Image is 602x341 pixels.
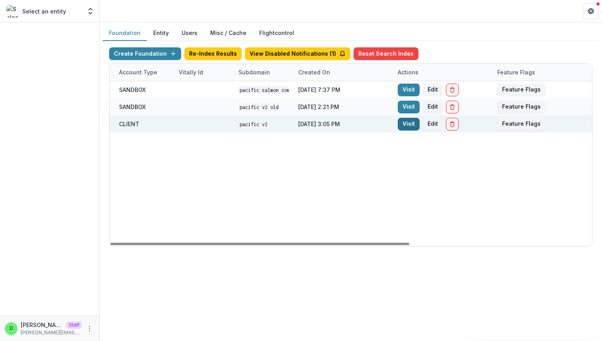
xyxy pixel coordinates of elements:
[119,120,139,128] div: CLIENT
[174,64,234,81] div: Vitally Id
[238,120,269,129] code: Pacific V2
[204,25,253,41] button: Misc / Cache
[184,47,242,60] button: Re-Index Results
[119,86,146,94] div: SANDBOX
[103,25,147,41] button: Foundation
[238,86,324,94] code: Pacific Salmon Commission DEMO
[446,118,459,131] button: Delete Foundation
[22,7,66,16] p: Select an entity
[354,47,418,60] button: Reset Search Index
[238,103,280,111] code: Pacific V2 Old
[493,68,540,76] div: Feature Flags
[10,326,13,331] div: Divyansh
[293,115,393,133] div: [DATE] 3:05 PM
[234,68,275,76] div: Subdomain
[6,5,19,18] img: Select an entity
[175,25,204,41] button: Users
[583,3,599,19] button: Get Help
[259,29,294,37] a: Flightcontrol
[393,68,423,76] div: Actions
[114,64,174,81] div: Account Type
[398,118,420,131] a: Visit
[497,101,545,113] button: Feature Flags
[493,64,592,81] div: Feature Flags
[234,64,293,81] div: Subdomain
[446,101,459,113] button: Delete Foundation
[293,64,393,81] div: Created on
[423,118,443,131] button: Edit
[147,25,175,41] button: Entity
[497,118,545,131] button: Feature Flags
[423,84,443,96] button: Edit
[293,81,393,98] div: [DATE] 7:37 PM
[21,321,63,329] p: [PERSON_NAME]
[293,98,393,115] div: [DATE] 2:21 PM
[85,324,94,333] button: More
[85,3,96,19] button: Open entity switcher
[109,47,181,60] button: Create Foundation
[174,68,208,76] div: Vitally Id
[21,329,82,336] p: [PERSON_NAME][EMAIL_ADDRESS][DOMAIN_NAME]
[398,84,420,96] a: Visit
[446,84,459,96] button: Delete Foundation
[114,68,162,76] div: Account Type
[423,101,443,113] button: Edit
[398,101,420,113] a: Visit
[245,47,350,60] button: View Disabled Notifications (1)
[393,64,493,81] div: Actions
[293,68,335,76] div: Created on
[66,322,82,329] p: Staff
[497,84,545,96] button: Feature Flags
[119,103,146,111] div: SANDBOX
